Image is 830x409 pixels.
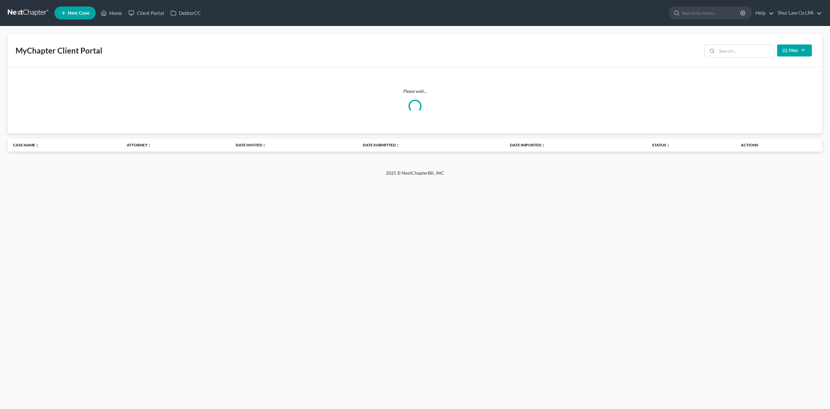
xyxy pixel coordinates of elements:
[363,143,400,147] a: Date Submittedunfold_more
[98,7,125,19] a: Home
[35,143,39,147] i: unfold_more
[127,143,151,147] a: Attorneyunfold_more
[752,7,774,19] a: Help
[541,143,545,147] i: unfold_more
[652,143,670,147] a: Statusunfold_more
[682,7,741,19] input: Search by name...
[777,44,812,56] button: Filter
[16,45,102,56] div: MyChapter Client Portal
[236,143,266,147] a: Date Invitedunfold_more
[13,88,817,94] p: Please wait...
[396,143,400,147] i: unfold_more
[167,7,204,19] a: DebtorCC
[230,170,600,181] div: 2025 © NextChapterBK, INC
[510,143,545,147] a: Date Importedunfold_more
[148,143,151,147] i: unfold_more
[68,11,89,16] span: New Case
[775,7,822,19] a: Shur Law Co LPA
[125,7,167,19] a: Client Portal
[736,139,822,152] th: Actions
[262,143,266,147] i: unfold_more
[13,143,39,147] a: Case Nameunfold_more
[717,45,774,57] input: Search...
[666,143,670,147] i: unfold_more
